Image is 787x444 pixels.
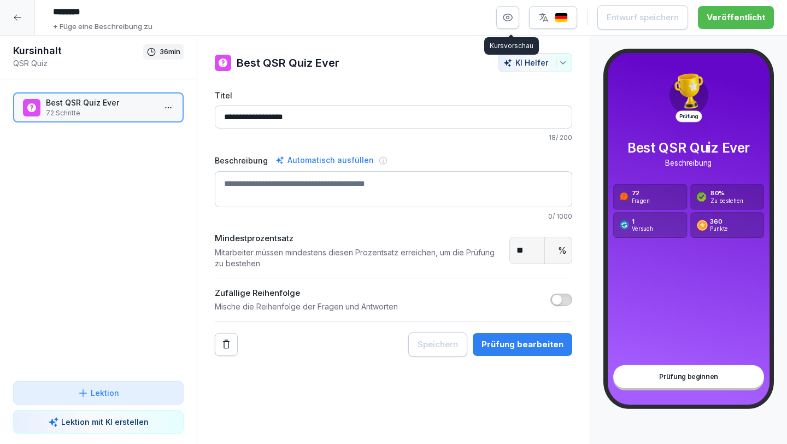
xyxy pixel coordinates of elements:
[710,190,743,197] p: 80 %
[632,197,650,205] p: Fragen
[237,55,339,71] h1: Best QSR Quiz Ever
[710,197,743,205] p: Zu bestehen
[215,247,504,269] p: Mitarbeiter müssen mindestens diesen Prozentsatz erreichen, um die Prüfung zu bestehen
[698,6,774,29] button: Veröffentlicht
[632,225,653,233] p: Versuch
[418,338,458,350] div: Speichern
[668,71,709,112] img: trophy.png
[632,190,650,197] p: 72
[215,133,572,143] p: 18 / 200
[710,225,727,233] p: Punkte
[215,155,268,166] label: Beschreibung
[46,108,155,118] p: 72 Schritte
[696,192,706,202] img: assessment_check.svg
[13,410,184,434] button: Lektion mit KI erstellen
[481,338,563,350] div: Prüfung bearbeiten
[473,333,572,356] button: Prüfung bearbeiten
[53,21,152,32] p: + Füge eine Beschreibung zu
[710,218,727,225] p: 360
[503,58,567,67] div: KI Helfer
[13,381,184,405] button: Lektion
[215,90,572,101] label: Titel
[510,237,545,264] input: Passing Score
[215,287,398,300] p: Zufällige Reihenfolge
[545,237,580,264] div: %
[215,212,572,221] p: 0 / 1000
[707,11,765,24] div: Veröffentlicht
[61,416,149,428] p: Lektion mit KI erstellen
[607,11,679,24] div: Entwurf speichern
[160,46,180,57] p: 36 min
[619,192,629,202] img: assessment_question.svg
[273,154,376,167] div: Automatisch ausfüllen
[13,44,143,57] h1: Kursinhalt
[555,13,568,23] img: de.svg
[215,301,398,312] p: Mische die Reihenfolge der Fragen und Antworten
[613,365,764,388] div: Prüfung beginnen
[627,141,750,155] p: Best QSR Quiz Ever
[676,110,702,122] p: Prüfung
[215,232,504,245] p: Mindestprozentsatz
[13,57,143,69] p: QSR Quiz
[13,92,184,122] div: Best QSR Quiz Ever72 Schritte
[46,97,155,108] p: Best QSR Quiz Ever
[408,332,467,357] button: Speichern
[627,159,750,168] p: Beschreibung
[632,218,653,225] p: 1
[484,37,539,55] div: Kursvorschau
[619,220,629,230] img: assessment_attempt.svg
[498,53,572,72] button: KI Helfer
[696,219,707,230] img: assessment_coin.svg
[215,333,238,356] button: Remove
[597,5,688,30] button: Entwurf speichern
[91,387,119,399] p: Lektion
